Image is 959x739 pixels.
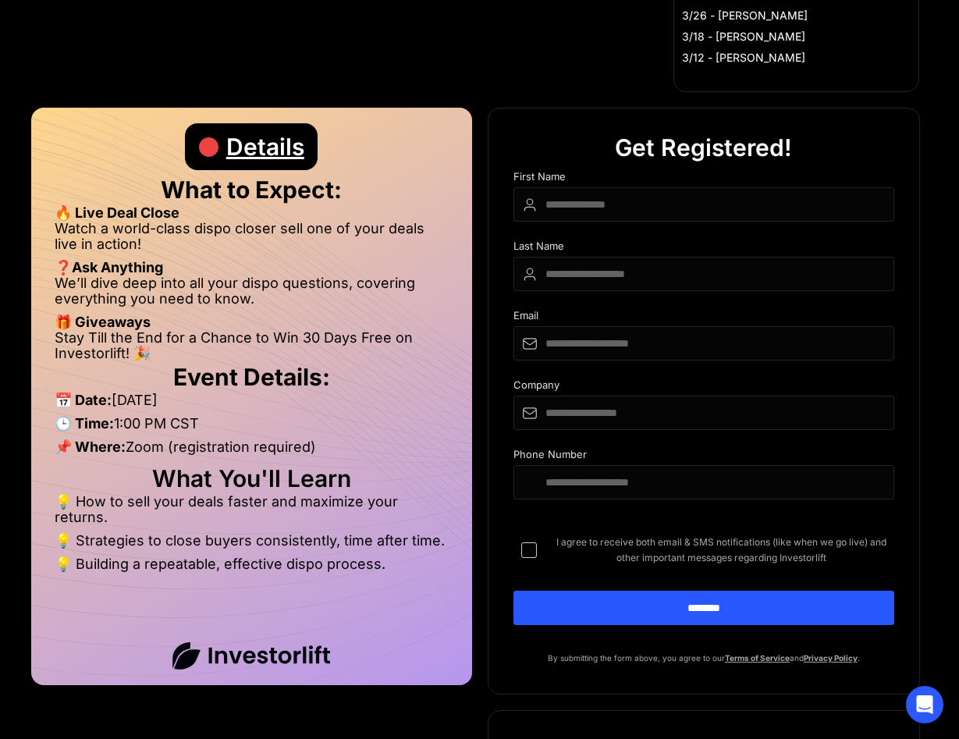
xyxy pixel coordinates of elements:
div: Phone Number [513,449,895,465]
div: Email [513,310,895,326]
li: 💡 Strategies to close buyers consistently, time after time. [55,533,449,556]
form: DIspo Day Main Form [513,171,895,650]
li: Zoom (registration required) [55,439,449,463]
li: 1:00 PM CST [55,416,449,439]
li: [DATE] [55,393,449,416]
div: Details [226,123,304,170]
li: 💡 Building a repeatable, effective dispo process. [55,556,449,572]
strong: ❓Ask Anything [55,259,163,275]
div: First Name [513,171,895,187]
li: Stay Till the End for a Chance to Win 30 Days Free on Investorlift! 🎉 [55,330,449,361]
h2: What You'll Learn [55,471,449,486]
a: Terms of Service [725,653,790,663]
strong: 🎁 Giveaways [55,314,151,330]
div: Get Registered! [615,124,792,171]
strong: What to Expect: [161,176,342,204]
a: Privacy Policy [804,653,858,663]
div: Last Name [513,240,895,257]
p: By submitting the form above, you agree to our and . [513,650,895,666]
li: We’ll dive deep into all your dispo questions, covering everything you need to know. [55,275,449,314]
strong: 📅 Date: [55,392,112,408]
li: 💡 How to sell your deals faster and maximize your returns. [55,494,449,533]
div: Open Intercom Messenger [906,686,943,723]
strong: 🔥 Live Deal Close [55,204,179,221]
strong: 📌 Where: [55,439,126,455]
strong: Event Details: [173,363,330,391]
strong: 🕒 Time: [55,415,114,432]
div: Company [513,379,895,396]
span: I agree to receive both email & SMS notifications (like when we go live) and other important mess... [549,535,895,566]
li: Watch a world-class dispo closer sell one of your deals live in action! [55,221,449,260]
